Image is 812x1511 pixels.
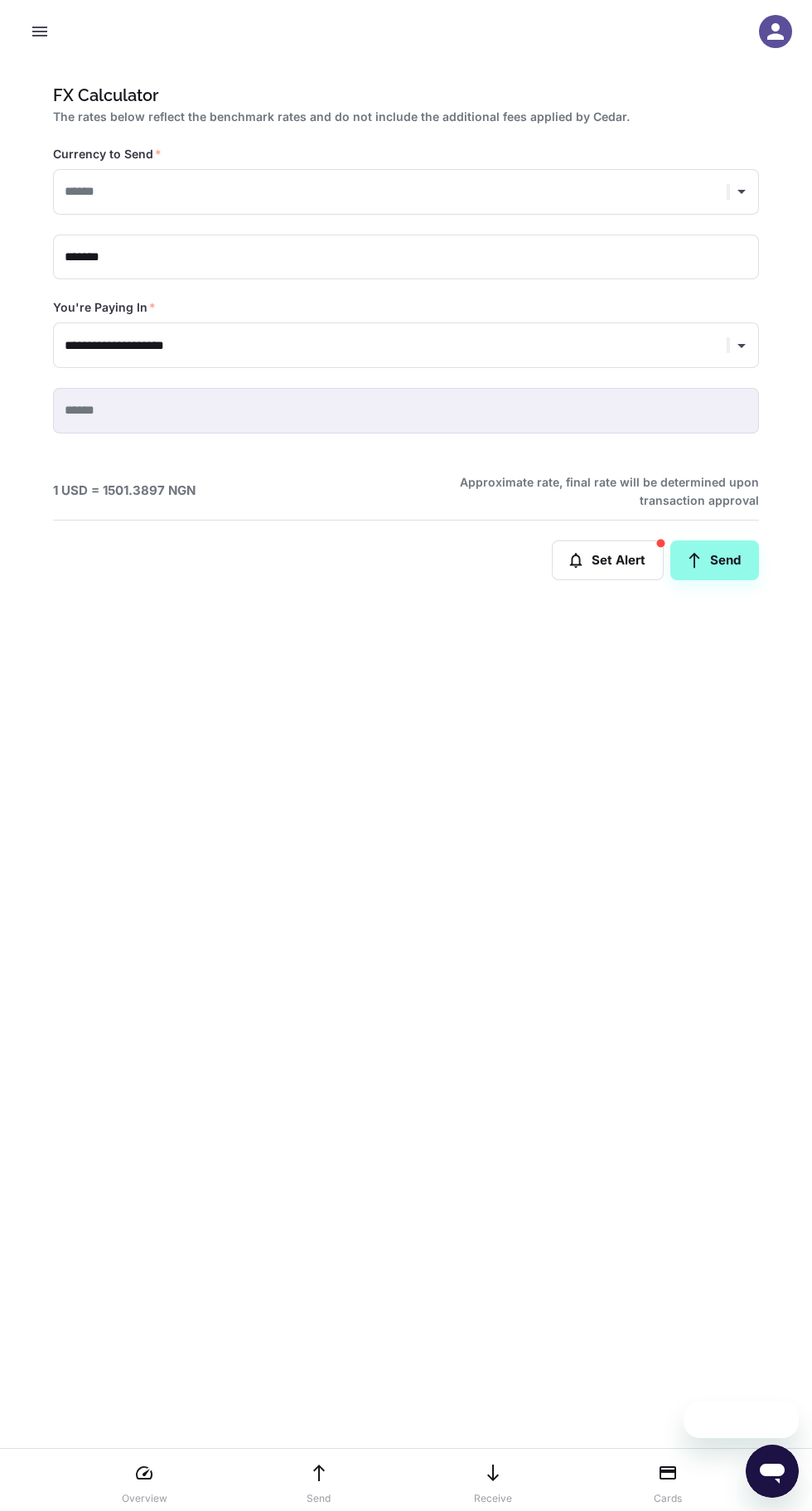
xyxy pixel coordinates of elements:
button: Open [730,334,753,357]
h1: FX Calculator [53,83,752,108]
button: Set Alert [552,540,664,580]
p: Cards [654,1491,682,1506]
a: Send [289,1455,349,1506]
p: Overview [122,1491,167,1506]
iframe: Message from company [684,1402,799,1438]
a: Receive [463,1455,523,1506]
p: Receive [474,1491,512,1506]
iframe: Button to launch messaging window [746,1445,799,1498]
a: Send [670,540,759,580]
label: You're Paying In [53,299,156,316]
button: Open [730,180,753,203]
button: Clear [727,184,730,200]
h6: 1 USD = 1501.3897 NGN [53,482,196,501]
a: Overview [114,1455,174,1506]
label: Currency to Send [53,146,162,162]
a: Cards [638,1455,698,1506]
h6: Approximate rate, final rate will be determined upon transaction approval [442,473,759,510]
button: Clear [727,337,730,353]
p: Send [307,1491,331,1506]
